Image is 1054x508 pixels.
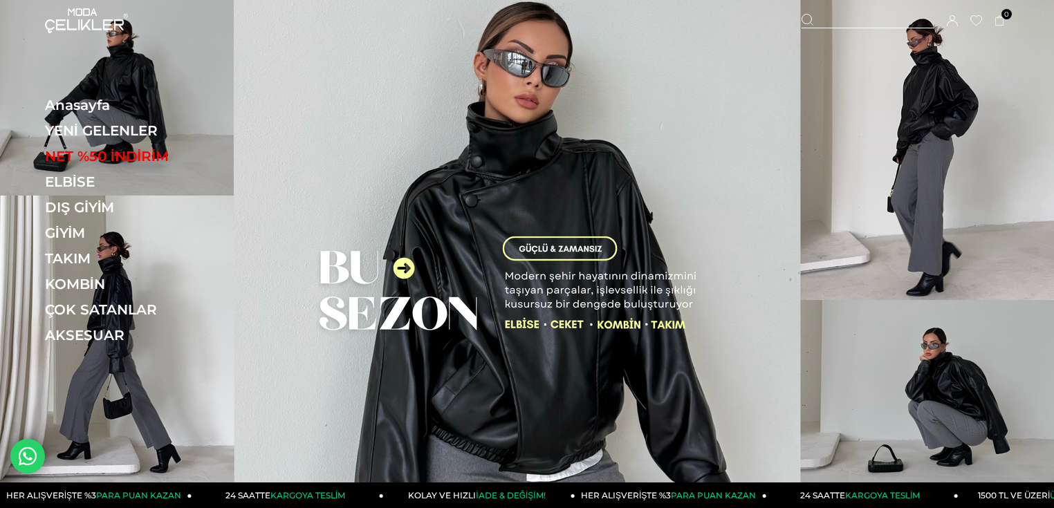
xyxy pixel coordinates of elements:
[45,250,235,267] a: TAKIM
[575,482,767,508] a: HER ALIŞVERİŞTE %3PARA PUAN KAZAN
[45,8,128,33] img: logo
[45,97,235,113] a: Anasayfa
[45,148,235,164] a: NET %50 İNDİRİM
[45,327,235,344] a: AKSESUAR
[476,490,545,500] span: İADE & DEĞİŞİM!
[1001,9,1012,19] span: 0
[45,225,235,241] a: GİYİM
[45,173,235,190] a: ELBİSE
[45,301,235,318] a: ÇOK SATANLAR
[270,490,345,500] span: KARGOYA TESLİM
[671,490,756,500] span: PARA PUAN KAZAN
[96,490,181,500] span: PARA PUAN KAZAN
[384,482,575,508] a: KOLAY VE HIZLIİADE & DEĞİŞİM!
[45,276,235,292] a: KOMBİN
[767,482,959,508] a: 24 SAATTEKARGOYA TESLİM
[995,16,1005,26] a: 0
[45,199,235,216] a: DIŞ GİYİM
[845,490,920,500] span: KARGOYA TESLİM
[45,122,235,139] a: YENİ GELENLER
[192,482,384,508] a: 24 SAATTEKARGOYA TESLİM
